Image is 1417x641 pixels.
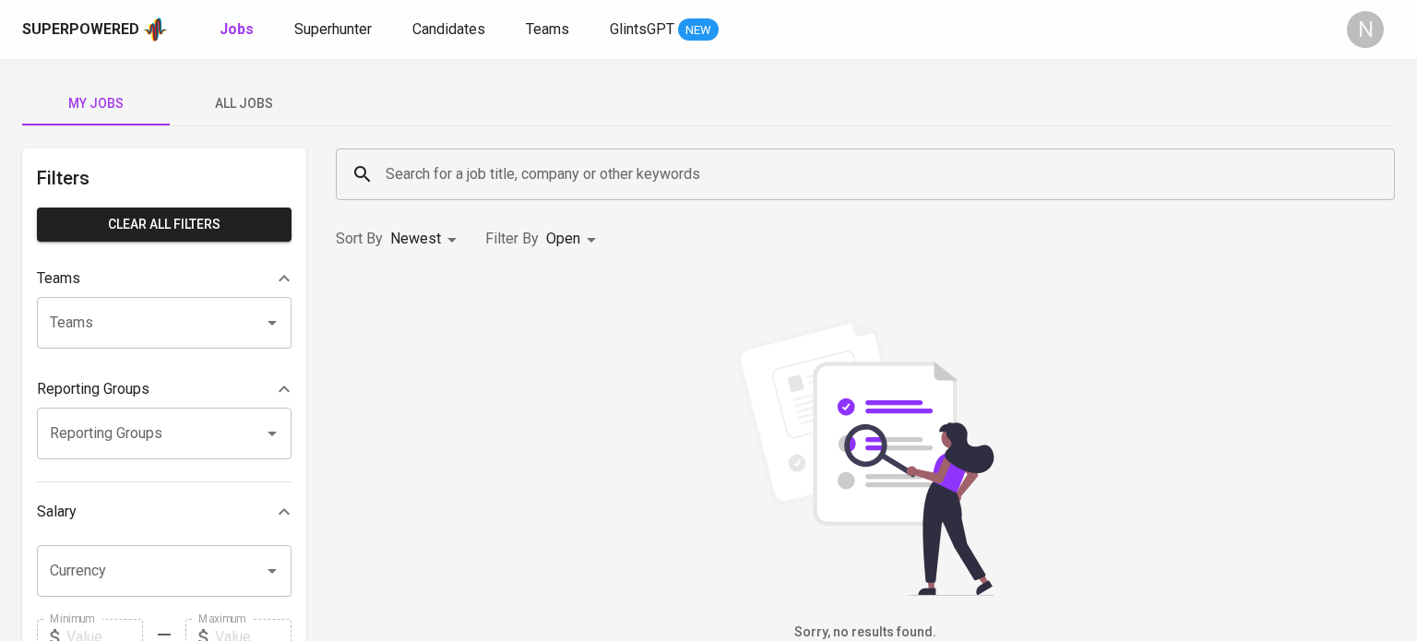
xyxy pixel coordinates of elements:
[259,310,285,336] button: Open
[33,92,159,115] span: My Jobs
[220,18,257,42] a: Jobs
[1347,11,1384,48] div: N
[526,18,573,42] a: Teams
[181,92,306,115] span: All Jobs
[22,19,139,41] div: Superpowered
[390,228,441,250] p: Newest
[294,20,372,38] span: Superhunter
[485,228,539,250] p: Filter By
[259,421,285,446] button: Open
[37,493,292,530] div: Salary
[336,228,383,250] p: Sort By
[610,18,719,42] a: GlintsGPT NEW
[412,20,485,38] span: Candidates
[37,371,292,408] div: Reporting Groups
[37,260,292,297] div: Teams
[52,213,277,236] span: Clear All filters
[37,208,292,242] button: Clear All filters
[259,558,285,584] button: Open
[37,378,149,400] p: Reporting Groups
[610,20,674,38] span: GlintsGPT
[143,16,168,43] img: app logo
[727,319,1004,596] img: file_searching.svg
[37,163,292,193] h6: Filters
[526,20,569,38] span: Teams
[22,16,168,43] a: Superpoweredapp logo
[220,20,254,38] b: Jobs
[294,18,375,42] a: Superhunter
[37,267,80,290] p: Teams
[546,222,602,256] div: Open
[390,222,463,256] div: Newest
[37,501,77,523] p: Salary
[678,21,719,40] span: NEW
[412,18,489,42] a: Candidates
[546,230,580,247] span: Open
